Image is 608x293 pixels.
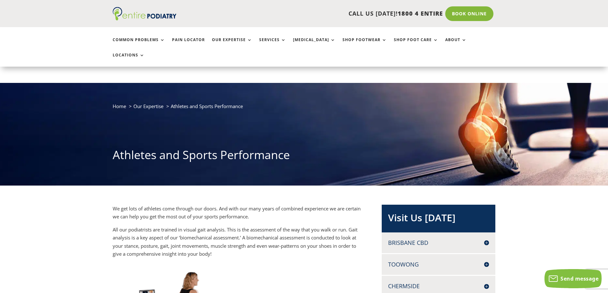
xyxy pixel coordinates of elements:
[113,226,361,258] p: All our podiatrists are trained in visual gait analysis. This is the assessment of the way that y...
[113,205,361,226] p: We get lots of athletes come through our doors. And with our many years of combined experience we...
[388,282,489,290] h4: Chermside
[394,38,438,51] a: Shop Foot Care
[259,38,286,51] a: Services
[342,38,387,51] a: Shop Footwear
[113,102,496,115] nav: breadcrumb
[293,38,335,51] a: [MEDICAL_DATA]
[560,275,598,282] span: Send message
[445,38,467,51] a: About
[171,103,243,109] span: Athletes and Sports Performance
[113,53,145,67] a: Locations
[113,103,126,109] a: Home
[201,10,443,18] p: CALL US [DATE]!
[133,103,163,109] a: Our Expertise
[212,38,252,51] a: Our Expertise
[113,38,165,51] a: Common Problems
[544,269,602,288] button: Send message
[388,239,489,247] h4: Brisbane CBD
[113,147,496,166] h1: Athletes and Sports Performance
[172,38,205,51] a: Pain Locator
[445,6,493,21] a: Book Online
[388,211,489,228] h2: Visit Us [DATE]
[113,7,176,20] img: logo (1)
[398,10,443,17] span: 1800 4 ENTIRE
[113,15,176,22] a: Entire Podiatry
[388,260,489,268] h4: Toowong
